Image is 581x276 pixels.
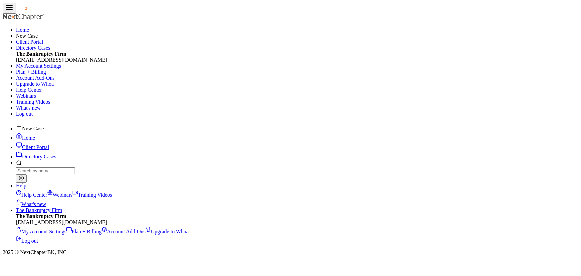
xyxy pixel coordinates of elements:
[16,154,56,159] a: Directory Cases
[16,99,50,105] a: Training Videos
[16,81,54,87] a: Upgrade to Whoa
[16,87,42,93] a: Help Center
[16,192,47,198] a: Help Center
[16,105,41,111] a: What's new
[16,219,107,225] span: [EMAIL_ADDRESS][DOMAIN_NAME]
[16,201,46,207] a: What's new
[16,75,55,81] a: Account Add-Ons
[16,213,578,244] div: The Bankruptcy Firm
[16,213,66,219] strong: The Bankruptcy Firm
[16,93,36,99] a: Webinars
[16,39,43,45] a: Client Portal
[16,57,107,63] span: [EMAIL_ADDRESS][DOMAIN_NAME]
[16,135,35,141] a: Home
[47,192,73,198] a: Webinars
[16,51,66,57] strong: The Bankruptcy Firm
[16,5,59,12] img: NextChapter
[16,111,33,117] a: Log out
[73,192,112,198] a: Training Videos
[16,33,38,39] span: New Case
[16,207,62,213] a: The Bankruptcy Firm
[16,27,29,33] a: Home
[22,126,44,131] span: New Case
[3,14,45,20] img: NextChapter
[16,229,66,234] a: My Account Settings
[16,45,50,51] a: Directory Cases
[16,144,49,150] a: Client Portal
[16,63,61,69] a: My Account Settings
[66,229,102,234] a: Plan + Billing
[16,167,75,174] input: Search by name...
[16,183,26,188] a: Help
[145,229,188,234] a: Upgrade to Whoa
[102,229,145,234] a: Account Add-Ons
[16,189,578,207] div: Help
[3,249,578,255] div: 2025 © NextChapterBK, INC
[16,238,38,244] a: Log out
[16,69,46,75] a: Plan + Billing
